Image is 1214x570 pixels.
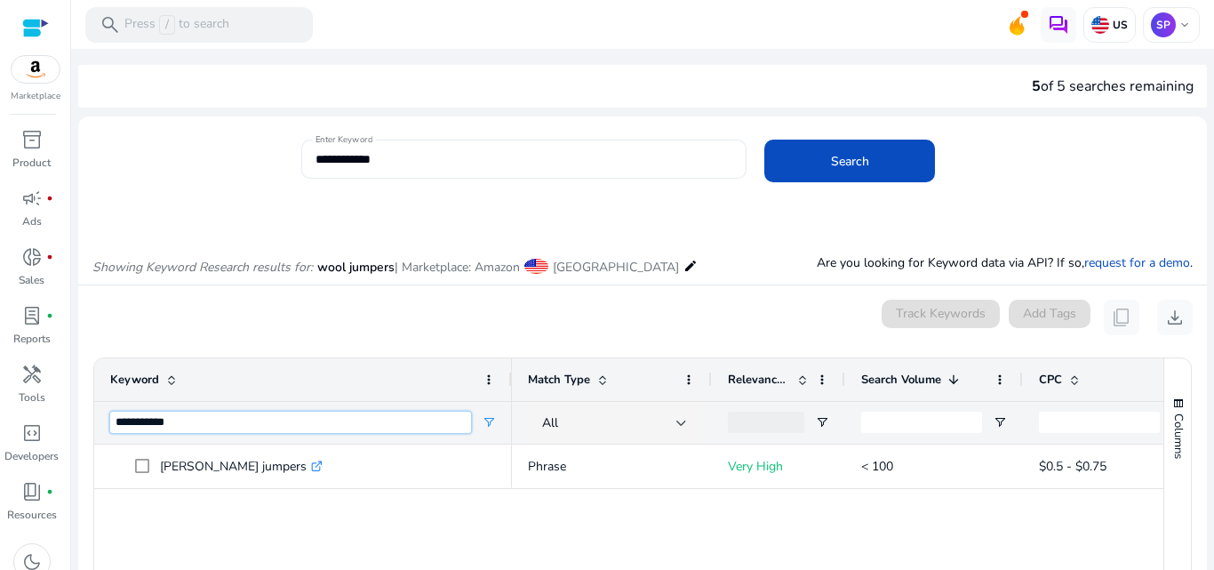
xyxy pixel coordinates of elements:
p: [PERSON_NAME] jumpers [160,448,323,485]
span: Search [831,152,869,171]
p: Press to search [124,15,229,35]
p: Reports [13,331,51,347]
span: $0.5 - $0.75 [1039,458,1106,475]
input: CPC Filter Input [1039,412,1160,433]
button: Open Filter Menu [993,415,1007,430]
span: Columns [1170,413,1186,459]
button: Open Filter Menu [815,415,829,430]
p: Marketplace [11,90,60,103]
span: keyboard_arrow_down [1178,18,1192,32]
span: fiber_manual_record [46,488,53,495]
input: Search Volume Filter Input [861,412,982,433]
p: SP [1151,12,1176,37]
span: 5 [1032,76,1041,96]
span: Keyword [110,372,159,388]
span: | Marketplace: Amazon [395,259,520,276]
p: Phrase [528,448,696,485]
span: fiber_manual_record [46,195,53,202]
span: donut_small [21,246,43,268]
img: amazon.svg [12,56,60,83]
a: request for a demo [1084,254,1190,271]
span: fiber_manual_record [46,253,53,261]
p: Product [12,155,51,171]
button: Open Filter Menu [482,415,496,430]
span: inventory_2 [21,129,43,150]
span: CPC [1039,372,1062,388]
span: < 100 [861,458,893,475]
span: wool jumpers [317,259,395,276]
button: Search [764,140,935,182]
span: book_4 [21,481,43,502]
span: Match Type [528,372,590,388]
mat-label: Enter Keyword [315,133,372,146]
span: [GEOGRAPHIC_DATA] [553,259,679,276]
p: Are you looking for Keyword data via API? If so, . [817,253,1193,272]
span: Relevance Score [728,372,790,388]
span: search [100,14,121,36]
span: All [542,414,558,431]
p: Resources [7,507,57,523]
button: download [1157,300,1193,335]
i: Showing Keyword Research results for: [92,259,313,276]
span: code_blocks [21,422,43,444]
span: fiber_manual_record [46,312,53,319]
p: Developers [4,448,59,464]
span: handyman [21,364,43,385]
p: Sales [19,272,44,288]
p: US [1109,18,1128,32]
span: download [1164,307,1186,328]
div: of 5 searches remaining [1032,76,1194,97]
span: / [159,15,175,35]
span: Search Volume [861,372,941,388]
span: campaign [21,188,43,209]
p: Tools [19,389,45,405]
img: us.svg [1091,16,1109,34]
span: lab_profile [21,305,43,326]
mat-icon: edit [683,255,698,277]
input: Keyword Filter Input [110,412,471,433]
p: Ads [22,213,42,229]
p: Very High [728,448,829,485]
